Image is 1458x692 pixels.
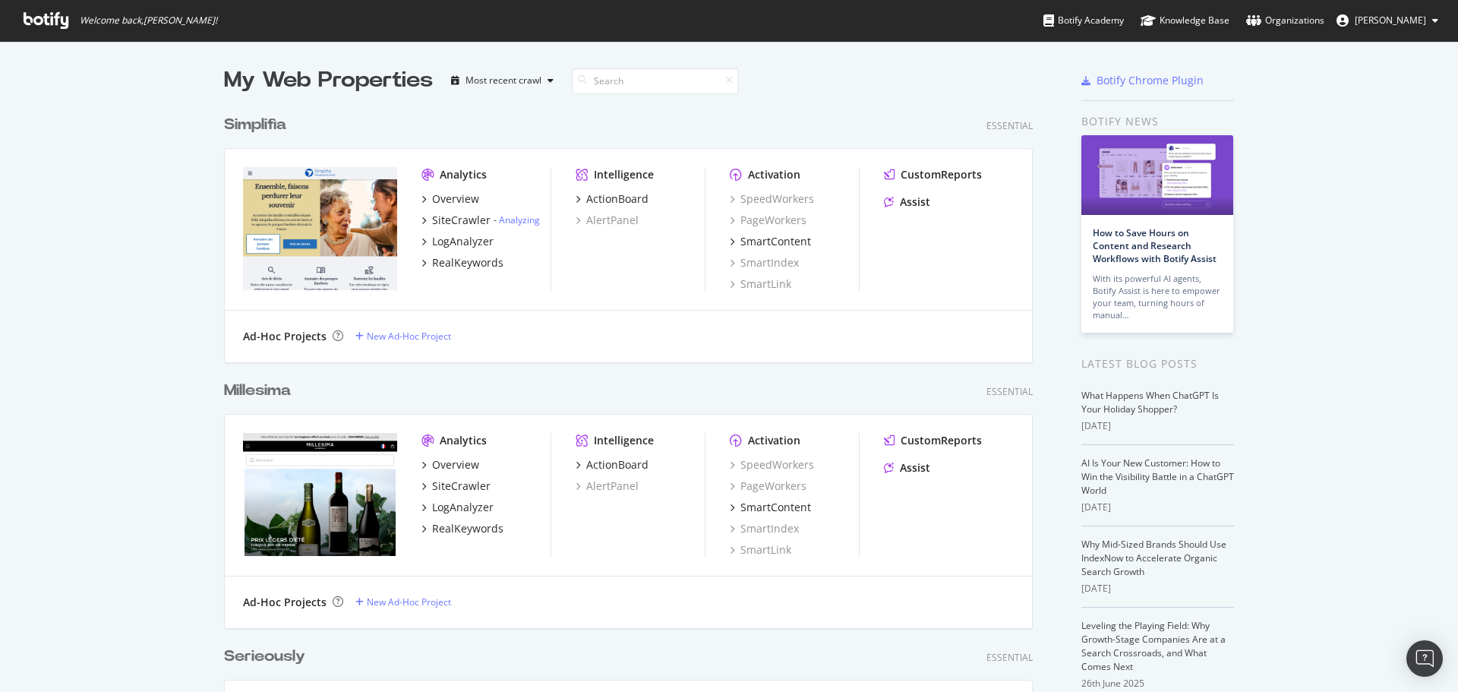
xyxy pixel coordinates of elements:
div: New Ad-Hoc Project [367,330,451,343]
a: Why Mid-Sized Brands Should Use IndexNow to Accelerate Organic Search Growth [1081,538,1226,578]
div: - [494,213,540,226]
a: CustomReports [884,167,982,182]
a: Overview [421,457,479,472]
a: SmartContent [730,500,811,515]
a: Overview [421,191,479,207]
a: New Ad-Hoc Project [355,330,451,343]
div: Assist [900,194,930,210]
div: RealKeywords [432,521,503,536]
div: Analytics [440,167,487,182]
a: PageWorkers [730,479,806,494]
a: Simplifia [224,114,292,136]
div: Overview [432,457,479,472]
span: Welcome back, [PERSON_NAME] ! [80,14,217,27]
div: Overview [432,191,479,207]
div: Millesima [224,380,291,402]
div: With its powerful AI agents, Botify Assist is here to empower your team, turning hours of manual… [1093,273,1222,321]
a: SmartContent [730,234,811,249]
div: SiteCrawler [432,479,491,494]
div: [DATE] [1081,501,1234,514]
img: millesima.fr [243,433,397,556]
div: CustomReports [901,433,982,448]
button: [PERSON_NAME] [1324,8,1450,33]
a: SmartIndex [730,255,799,270]
a: AlertPanel [576,479,639,494]
a: SpeedWorkers [730,457,814,472]
div: Intelligence [594,433,654,448]
input: Search [572,68,739,94]
a: Leveling the Playing Field: Why Growth-Stage Companies Are at a Search Crossroads, and What Comes... [1081,619,1226,673]
div: Intelligence [594,167,654,182]
a: Millesima [224,380,297,402]
div: New Ad-Hoc Project [367,596,451,608]
a: How to Save Hours on Content and Research Workflows with Botify Assist [1093,226,1217,265]
a: Assist [884,460,930,476]
div: Open Intercom Messenger [1406,640,1443,677]
div: Analytics [440,433,487,448]
div: Simplifia [224,114,286,136]
div: Essential [986,651,1033,664]
div: LogAnalyzer [432,234,494,249]
span: Olivier Job [1355,14,1426,27]
a: Serieously [224,646,311,668]
a: ActionBoard [576,457,649,472]
div: Botify Academy [1043,13,1124,28]
a: New Ad-Hoc Project [355,596,451,608]
a: LogAnalyzer [421,234,494,249]
div: My Web Properties [224,65,433,96]
a: ActionBoard [576,191,649,207]
div: RealKeywords [432,255,503,270]
div: SiteCrawler [432,213,491,228]
a: SmartLink [730,276,791,292]
a: AlertPanel [576,213,639,228]
div: Most recent crawl [465,76,541,85]
div: Serieously [224,646,305,668]
div: LogAnalyzer [432,500,494,515]
div: SmartContent [740,500,811,515]
div: Essential [986,385,1033,398]
a: RealKeywords [421,255,503,270]
div: CustomReports [901,167,982,182]
div: ActionBoard [586,457,649,472]
a: SpeedWorkers [730,191,814,207]
a: SiteCrawler [421,479,491,494]
a: PageWorkers [730,213,806,228]
div: Assist [900,460,930,476]
a: CustomReports [884,433,982,448]
a: Assist [884,194,930,210]
div: Activation [748,167,800,182]
div: Latest Blog Posts [1081,355,1234,372]
a: Botify Chrome Plugin [1081,73,1204,88]
div: ActionBoard [586,191,649,207]
button: Most recent crawl [445,68,560,93]
a: AI Is Your New Customer: How to Win the Visibility Battle in a ChatGPT World [1081,457,1234,497]
a: RealKeywords [421,521,503,536]
div: [DATE] [1081,582,1234,596]
a: SmartIndex [730,521,799,536]
a: SmartLink [730,542,791,558]
div: Botify news [1081,113,1234,130]
img: How to Save Hours on Content and Research Workflows with Botify Assist [1081,135,1233,215]
div: [DATE] [1081,419,1234,433]
div: Knowledge Base [1141,13,1229,28]
a: SiteCrawler- Analyzing [421,213,540,228]
div: Organizations [1246,13,1324,28]
img: simplifia.fr [243,167,397,290]
div: Ad-Hoc Projects [243,329,327,344]
div: Essential [986,119,1033,132]
div: Activation [748,433,800,448]
a: What Happens When ChatGPT Is Your Holiday Shopper? [1081,389,1219,416]
div: Botify Chrome Plugin [1097,73,1204,88]
a: LogAnalyzer [421,500,494,515]
div: SmartContent [740,234,811,249]
div: Ad-Hoc Projects [243,595,327,610]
